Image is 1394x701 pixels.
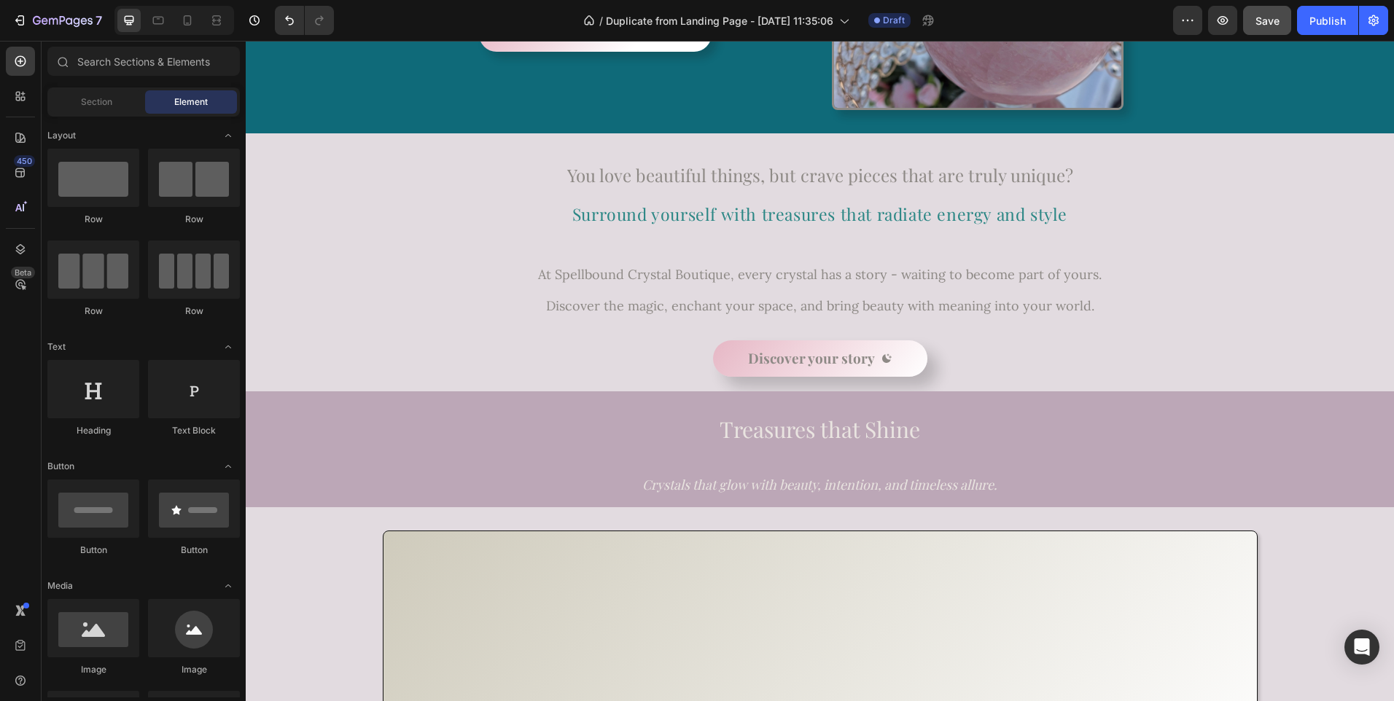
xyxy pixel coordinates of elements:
[1243,6,1291,35] button: Save
[217,574,240,598] span: Toggle open
[606,13,833,28] span: Duplicate from Landing Page - [DATE] 11:35:06
[322,122,828,146] span: You love beautiful things, but crave pieces that are truly unique?
[397,435,752,453] i: Crystals that glow with beauty, intention, and timeless allure.
[467,299,682,336] button: <p><span style="font-size:19px;">Discover your story</span></p>
[217,335,240,359] span: Toggle open
[47,544,139,557] div: Button
[300,256,849,273] span: Discover the magic, enchant your space, and bring beauty with meaning into your world.
[275,6,334,35] div: Undo/Redo
[47,424,139,437] div: Heading
[1344,630,1379,665] div: Open Intercom Messenger
[11,267,35,278] div: Beta
[883,14,905,27] span: Draft
[14,155,35,167] div: 450
[96,12,102,29] p: 7
[292,225,856,242] span: At Spellbound Crystal Boutique, every crystal has a story - waiting to become part of yours.
[174,95,208,109] span: Element
[474,374,674,403] span: Treasures that Shine
[502,308,629,326] span: Discover your story
[217,124,240,147] span: Toggle open
[148,213,240,226] div: Row
[47,213,139,226] div: Row
[81,95,112,109] span: Section
[217,455,240,478] span: Toggle open
[47,305,139,318] div: Row
[148,305,240,318] div: Row
[1297,6,1358,35] button: Publish
[246,41,1394,701] iframe: Design area
[1309,13,1346,28] div: Publish
[47,579,73,592] span: Media
[47,47,240,76] input: Search Sections & Elements
[148,544,240,557] div: Button
[599,13,603,28] span: /
[47,129,76,142] span: Layout
[148,663,240,676] div: Image
[148,424,240,437] div: Text Block
[47,340,66,353] span: Text
[6,6,109,35] button: 7
[47,460,74,473] span: Button
[1255,15,1280,27] span: Save
[47,663,139,676] div: Image
[327,162,822,184] span: Surround yourself with treasures that radiate energy and style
